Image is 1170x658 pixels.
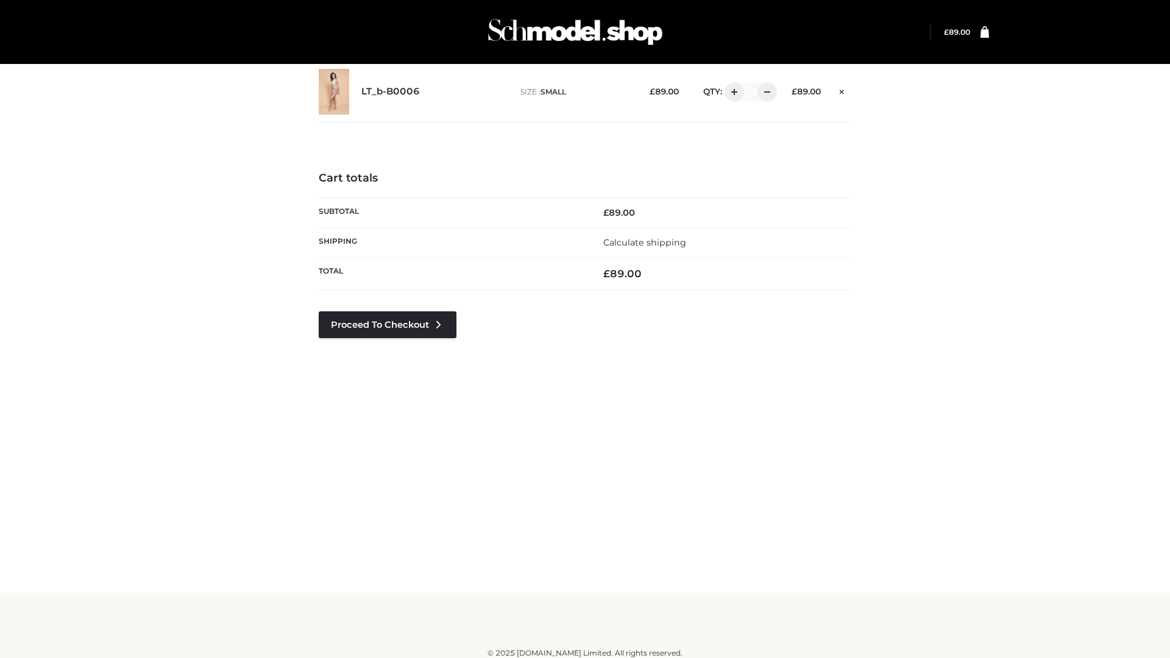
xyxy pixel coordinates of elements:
span: SMALL [541,87,566,96]
span: £ [650,87,655,96]
bdi: 89.00 [603,267,642,280]
th: Shipping [319,227,585,257]
bdi: 89.00 [650,87,679,96]
span: £ [603,207,609,218]
a: Remove this item [833,82,851,98]
div: QTY: [691,82,773,102]
a: LT_b-B0006 [361,86,420,97]
img: LT_b-B0006 - SMALL [319,69,349,115]
p: size : [520,87,631,97]
span: £ [792,87,797,96]
span: £ [944,27,949,37]
bdi: 89.00 [603,207,635,218]
bdi: 89.00 [792,87,821,96]
h4: Cart totals [319,172,851,185]
img: Schmodel Admin 964 [484,8,667,56]
span: £ [603,267,610,280]
bdi: 89.00 [944,27,970,37]
th: Total [319,258,585,290]
a: £89.00 [944,27,970,37]
th: Subtotal [319,197,585,227]
a: Proceed to Checkout [319,311,456,338]
a: Calculate shipping [603,237,686,248]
